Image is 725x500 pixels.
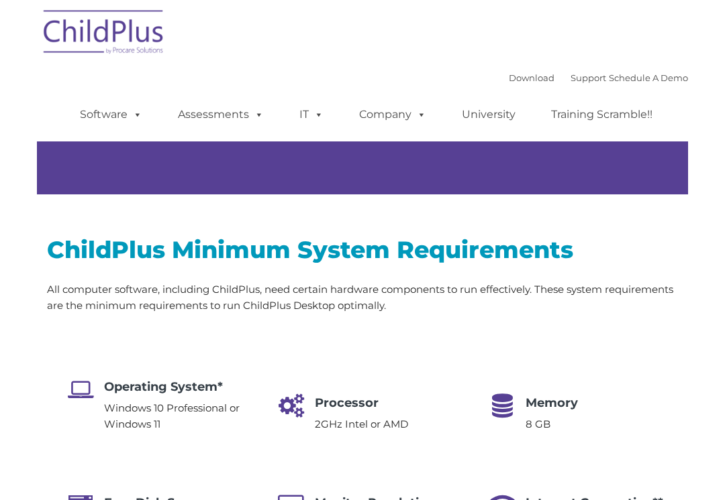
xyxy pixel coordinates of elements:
span: 2GHz Intel or AMD [315,418,408,430]
a: Company [346,101,440,128]
a: Schedule A Demo [609,72,688,83]
a: Training Scramble!! [538,101,666,128]
h2: ChildPlus Minimum System Requirements [47,235,678,265]
font: | [509,72,688,83]
a: Support [571,72,606,83]
a: Assessments [164,101,277,128]
p: All computer software, including ChildPlus, need certain hardware components to run effectively. ... [47,282,678,314]
h4: Operating System* [104,377,245,396]
a: Software [66,101,156,128]
img: ChildPlus by Procare Solutions [37,1,171,68]
a: Download [509,72,554,83]
span: 8 GB [526,418,550,430]
span: Memory [526,395,578,410]
span: Processor [315,395,379,410]
a: IT [286,101,337,128]
a: University [448,101,529,128]
p: Windows 10 Professional or Windows 11 [104,400,245,432]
